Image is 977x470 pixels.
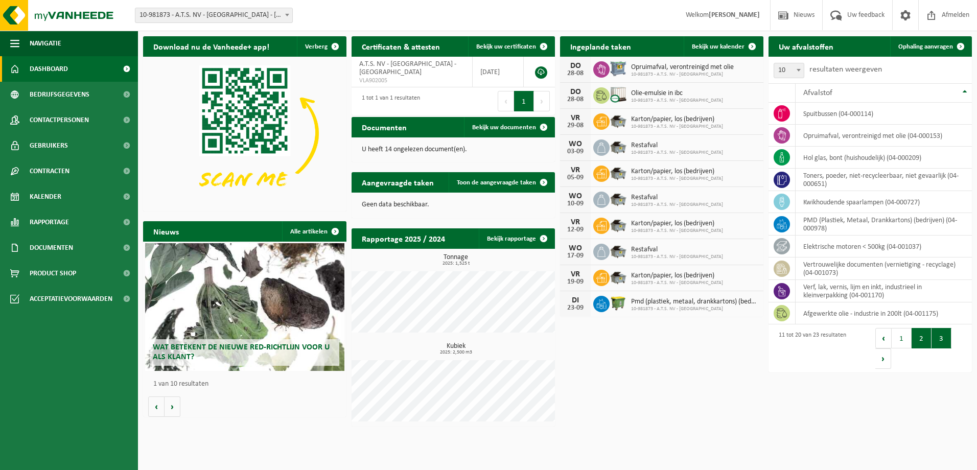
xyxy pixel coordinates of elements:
button: Verberg [297,36,345,57]
span: 10-981873 - A.T.S. NV - [GEOGRAPHIC_DATA] [631,72,734,78]
span: Bekijk uw kalender [692,43,745,50]
span: Restafval [631,142,723,150]
span: 10-981873 - A.T.S. NV - [GEOGRAPHIC_DATA] [631,176,723,182]
span: Karton/papier, los (bedrijven) [631,220,723,228]
td: kwikhoudende spaarlampen (04-000727) [796,191,972,213]
span: A.T.S. NV - [GEOGRAPHIC_DATA] - [GEOGRAPHIC_DATA] [359,60,456,76]
h2: Uw afvalstoffen [769,36,844,56]
div: 28-08 [565,96,586,103]
img: WB-5000-GAL-GY-01 [610,268,627,286]
span: Restafval [631,246,723,254]
td: hol glas, bont (huishoudelijk) (04-000209) [796,147,972,169]
span: 10-981873 - A.T.S. NV - LANGERBRUGGE - GENT [135,8,293,23]
div: 29-08 [565,122,586,129]
div: 11 tot 20 van 23 resultaten [774,327,846,370]
h2: Nieuws [143,221,189,241]
td: PMD (Plastiek, Metaal, Drankkartons) (bedrijven) (04-000978) [796,213,972,236]
span: 2025: 2,500 m3 [357,350,555,355]
td: afgewerkte olie - industrie in 200lt (04-001175) [796,302,972,324]
span: 10-981873 - A.T.S. NV - [GEOGRAPHIC_DATA] [631,202,723,208]
span: 10-981873 - A.T.S. NV - [GEOGRAPHIC_DATA] [631,228,723,234]
span: Kalender [30,184,61,209]
img: WB-5000-GAL-GY-01 [610,138,627,155]
button: 2 [912,328,932,348]
span: Navigatie [30,31,61,56]
span: Contracten [30,158,69,184]
span: Documenten [30,235,73,261]
span: Bedrijfsgegevens [30,82,89,107]
label: resultaten weergeven [809,65,882,74]
span: Gebruikers [30,133,68,158]
span: 10-981873 - A.T.S. NV - [GEOGRAPHIC_DATA] [631,254,723,260]
td: [DATE] [473,57,524,87]
div: 23-09 [565,304,586,312]
span: Toon de aangevraagde taken [457,179,536,186]
img: WB-5000-GAL-GY-01 [610,242,627,260]
button: 1 [892,328,912,348]
div: VR [565,270,586,278]
h3: Kubiek [357,343,555,355]
div: DO [565,88,586,96]
span: Bekijk uw certificaten [476,43,536,50]
span: Pmd (plastiek, metaal, drankkartons) (bedrijven) [631,298,758,306]
img: WB-5000-GAL-GY-01 [610,190,627,207]
span: Verberg [305,43,328,50]
div: 19-09 [565,278,586,286]
span: Opruimafval, verontreinigd met olie [631,63,734,72]
span: 10-981873 - A.T.S. NV - [GEOGRAPHIC_DATA] [631,98,723,104]
span: Afvalstof [803,89,832,97]
span: 10 [774,63,804,78]
button: Previous [875,328,892,348]
td: verf, lak, vernis, lijm en inkt, industrieel in kleinverpakking (04-001170) [796,280,972,302]
span: Acceptatievoorwaarden [30,286,112,312]
span: 10-981873 - A.T.S. NV - [GEOGRAPHIC_DATA] [631,124,723,130]
h2: Download nu de Vanheede+ app! [143,36,280,56]
div: 10-09 [565,200,586,207]
button: Previous [498,91,514,111]
button: Next [875,348,891,369]
div: 12-09 [565,226,586,233]
td: opruimafval, verontreinigd met olie (04-000153) [796,125,972,147]
div: 03-09 [565,148,586,155]
h3: Tonnage [357,254,555,266]
a: Bekijk uw kalender [684,36,762,57]
span: Olie-emulsie in ibc [631,89,723,98]
span: Karton/papier, los (bedrijven) [631,168,723,176]
span: 10-981873 - A.T.S. NV - LANGERBRUGGE - GENT [135,8,292,22]
span: Wat betekent de nieuwe RED-richtlijn voor u als klant? [153,343,330,361]
span: 2025: 1,525 t [357,261,555,266]
h2: Certificaten & attesten [352,36,450,56]
h2: Ingeplande taken [560,36,641,56]
a: Bekijk uw certificaten [468,36,554,57]
h2: Rapportage 2025 / 2024 [352,228,455,248]
img: PB-AP-0800-MET-02-01 [610,60,627,77]
a: Wat betekent de nieuwe RED-richtlijn voor u als klant? [145,243,344,371]
button: 1 [514,91,534,111]
img: Download de VHEPlus App [143,57,346,209]
span: Bekijk uw documenten [472,124,536,131]
p: 1 van 10 resultaten [153,381,341,388]
img: WB-1100-HPE-GN-50 [610,294,627,312]
button: Vorige [148,396,165,417]
span: Ophaling aanvragen [898,43,953,50]
span: 10-981873 - A.T.S. NV - [GEOGRAPHIC_DATA] [631,306,758,312]
td: spuitbussen (04-000114) [796,103,972,125]
button: Next [534,91,550,111]
img: WB-5000-GAL-GY-01 [610,112,627,129]
h2: Aangevraagde taken [352,172,444,192]
h2: Documenten [352,117,417,137]
div: 17-09 [565,252,586,260]
span: 10-981873 - A.T.S. NV - [GEOGRAPHIC_DATA] [631,280,723,286]
td: elektrische motoren < 500kg (04-001037) [796,236,972,257]
div: WO [565,244,586,252]
span: 10 [774,63,804,78]
a: Ophaling aanvragen [890,36,971,57]
div: WO [565,140,586,148]
button: 3 [932,328,951,348]
span: VLA902005 [359,77,464,85]
div: WO [565,192,586,200]
div: VR [565,218,586,226]
div: 1 tot 1 van 1 resultaten [357,90,420,112]
div: DI [565,296,586,304]
div: DO [565,62,586,70]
